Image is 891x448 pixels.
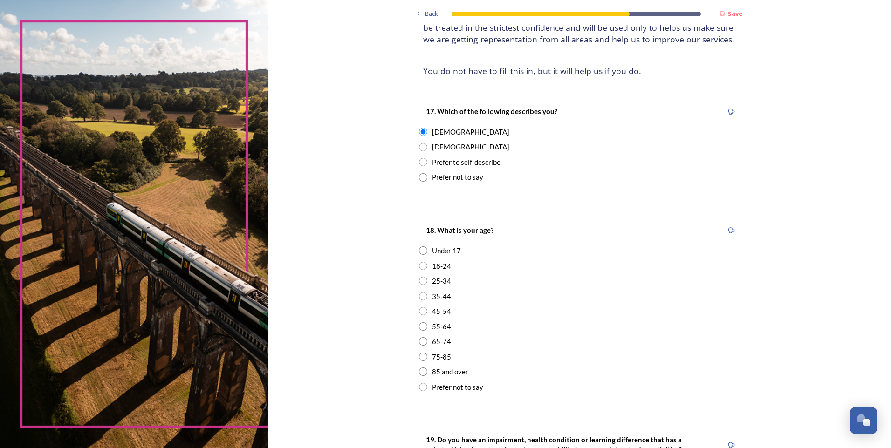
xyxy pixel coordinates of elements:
div: 25-34 [432,276,451,286]
div: 18-24 [432,261,451,272]
div: 65-74 [432,336,451,347]
strong: Save [728,9,742,18]
div: 55-64 [432,321,451,332]
div: [DEMOGRAPHIC_DATA] [432,127,509,137]
div: 45-54 [432,306,451,317]
div: 35-44 [432,291,451,302]
strong: 18. What is your age? [426,226,493,234]
div: Prefer not to say [432,382,483,393]
div: 85 and over [432,367,468,377]
div: Prefer to self-describe [432,157,500,168]
h4: You do not have to fill this in, but it will help us if you do. [423,65,735,77]
div: Under 17 [432,245,461,256]
div: Prefer not to say [432,172,483,183]
button: Open Chat [850,407,877,434]
div: [DEMOGRAPHIC_DATA] [432,142,509,152]
span: Back [425,9,438,18]
div: 75-85 [432,352,451,362]
strong: 17. Which of the following describes you? [426,107,557,115]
